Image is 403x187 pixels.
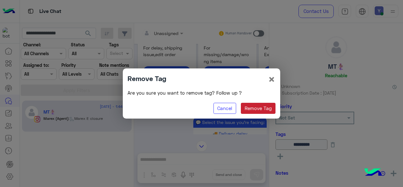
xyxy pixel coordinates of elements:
span: × [268,72,275,86]
img: hulul-logo.png [362,162,384,184]
button: Cancel [213,103,236,114]
h6: Are you sure you want to remove tag? Follow up ? [128,90,275,96]
button: Remove Tag [241,103,276,114]
h4: Remove Tag [128,73,166,84]
button: Close [268,73,275,85]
